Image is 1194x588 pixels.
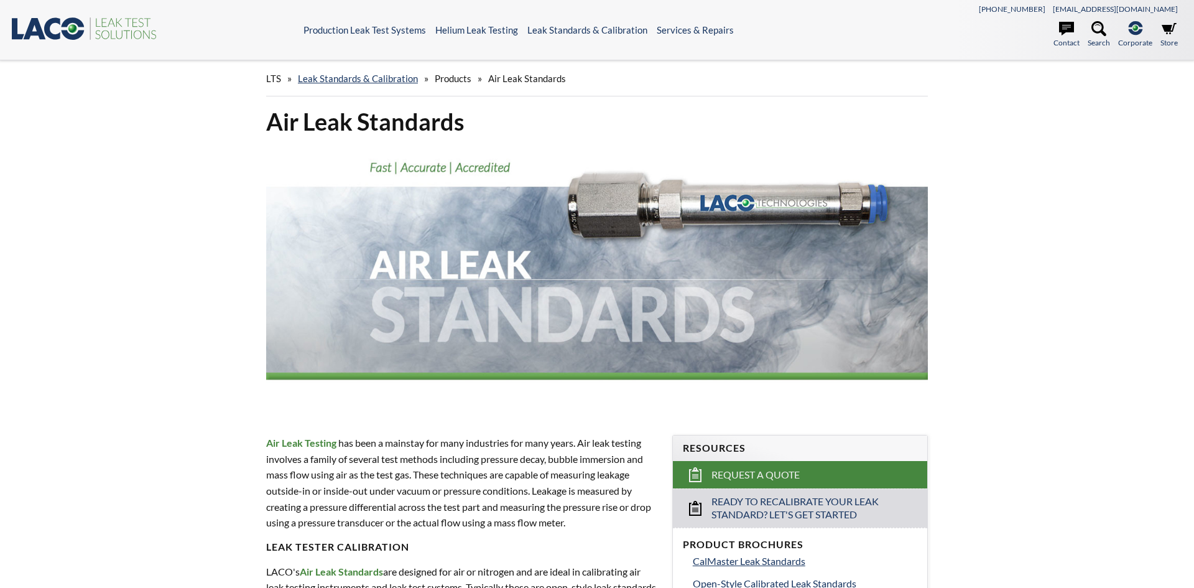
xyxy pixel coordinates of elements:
a: Leak Standards & Calibration [298,73,418,84]
a: Ready to Recalibrate Your Leak Standard? Let's Get Started [673,488,927,528]
a: [PHONE_NUMBER] [979,4,1045,14]
strong: Air Leak Standards [300,566,383,577]
div: » » » [266,61,928,96]
span: CalMaster Leak Standards [693,555,805,567]
a: Request a Quote [673,461,927,488]
span: LTS [266,73,281,84]
h4: Resources [683,442,917,455]
p: has been a mainstay for many industries for many years. Air leak testing involves a family of sev... [266,435,657,531]
a: [EMAIL_ADDRESS][DOMAIN_NAME] [1053,4,1178,14]
span: Air Leak Standards [488,73,566,84]
a: Helium Leak Testing [435,24,518,35]
h1: Air Leak Standards [266,106,928,137]
a: Contact [1053,21,1080,49]
a: Store [1160,21,1178,49]
a: Services & Repairs [657,24,734,35]
a: Production Leak Test Systems [303,24,426,35]
a: Leak Standards & Calibration [527,24,647,35]
a: Search [1088,21,1110,49]
span: Corporate [1118,37,1152,49]
span: Ready to Recalibrate Your Leak Standard? Let's Get Started [711,495,891,521]
span: Products [435,73,471,84]
img: Air Leak Standards header [266,147,928,412]
span: Request a Quote [711,469,800,482]
h4: Leak Tester Calibration [266,541,657,554]
h4: Product Brochures [683,538,917,551]
strong: Air Leak Testing [266,437,336,449]
a: CalMaster Leak Standards [693,553,917,569]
